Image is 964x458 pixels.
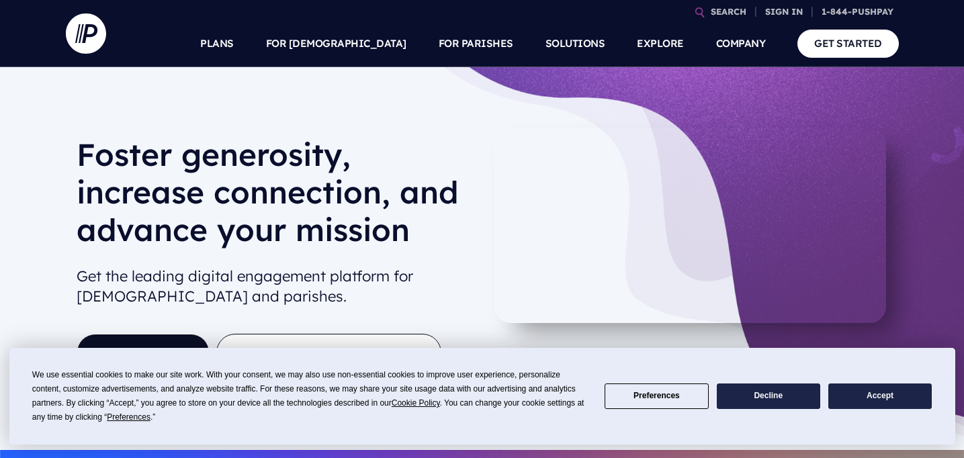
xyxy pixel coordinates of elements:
button: Decline [717,383,820,410]
button: Accept [828,383,932,410]
a: EXPLORE [637,20,684,67]
button: TAKE A SELF-GUIDED TOUR [216,334,441,373]
a: FOR PARISHES [439,20,513,67]
a: GET STARTED [797,30,899,57]
div: Cookie Consent Prompt [9,348,955,445]
a: GET STARTED [77,334,210,373]
div: We use essential cookies to make our site work. With your consent, we may also use non-essential ... [32,368,588,424]
a: COMPANY [716,20,766,67]
a: FOR [DEMOGRAPHIC_DATA] [266,20,406,67]
a: SOLUTIONS [545,20,605,67]
h2: Get the leading digital engagement platform for [DEMOGRAPHIC_DATA] and parishes. [77,261,472,313]
button: Preferences [605,383,708,410]
span: Cookie Policy [392,398,440,408]
a: PLANS [200,20,234,67]
h1: Foster generosity, increase connection, and advance your mission [77,136,472,259]
span: Preferences [107,412,150,422]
